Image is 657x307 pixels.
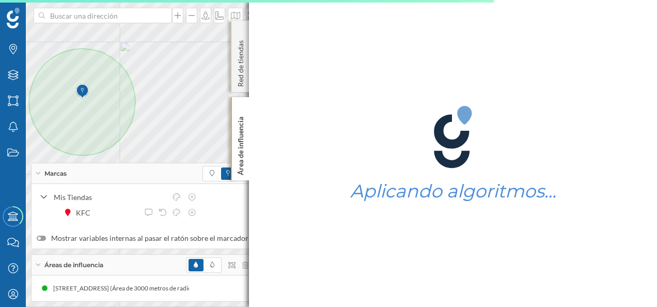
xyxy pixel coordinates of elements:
[76,207,96,218] div: KFC
[53,283,199,294] div: [STREET_ADDRESS] (Área de 3000 metros de radio)
[21,7,57,17] span: Soporte
[44,169,67,178] span: Marcas
[54,192,166,203] div: Mis Tiendas
[236,36,246,87] p: Red de tiendas
[236,113,246,175] p: Área de influencia
[7,8,20,28] img: Geoblink Logo
[76,81,89,102] img: Marker
[37,233,248,243] label: Mostrar variables internas al pasar el ratón sobre el marcador
[44,260,103,270] span: Áreas de influencia
[350,181,556,201] h1: Aplicando algoritmos…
